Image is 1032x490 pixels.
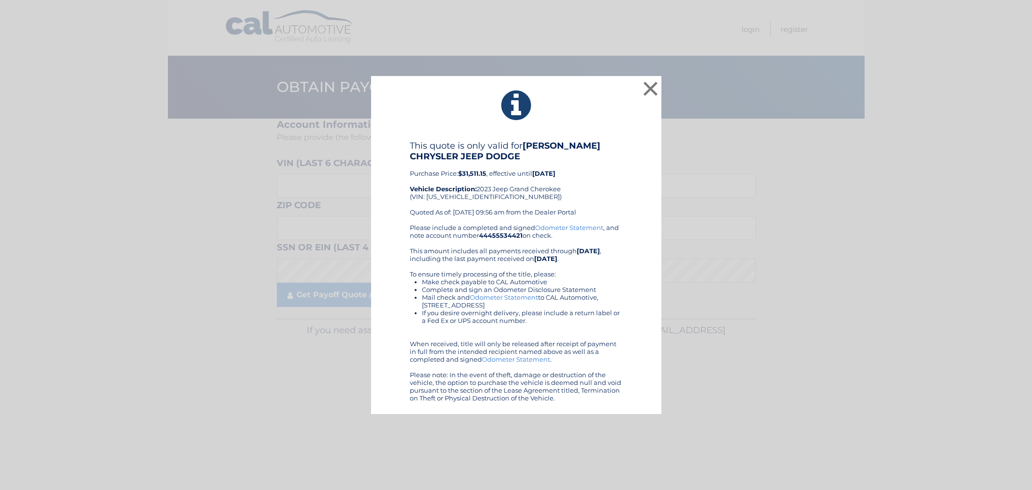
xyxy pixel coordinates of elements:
b: [PERSON_NAME] CHRYSLER JEEP DODGE [410,140,600,162]
a: Odometer Statement [535,224,603,231]
li: Complete and sign an Odometer Disclosure Statement [422,286,623,293]
li: Make check payable to CAL Automotive [422,278,623,286]
button: × [641,79,660,98]
div: Please include a completed and signed , and note account number on check. This amount includes al... [410,224,623,402]
li: Mail check and to CAL Automotive, [STREET_ADDRESS] [422,293,623,309]
strong: Vehicle Description: [410,185,477,193]
b: 44455534421 [479,231,523,239]
a: Odometer Statement [482,355,550,363]
div: Purchase Price: , effective until 2023 Jeep Grand Cherokee (VIN: [US_VEHICLE_IDENTIFICATION_NUMBE... [410,140,623,224]
b: [DATE] [534,255,557,262]
b: [DATE] [577,247,600,255]
h4: This quote is only valid for [410,140,623,162]
a: Odometer Statement [470,293,538,301]
li: If you desire overnight delivery, please include a return label or a Fed Ex or UPS account number. [422,309,623,324]
b: [DATE] [532,169,555,177]
b: $31,511.15 [458,169,486,177]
